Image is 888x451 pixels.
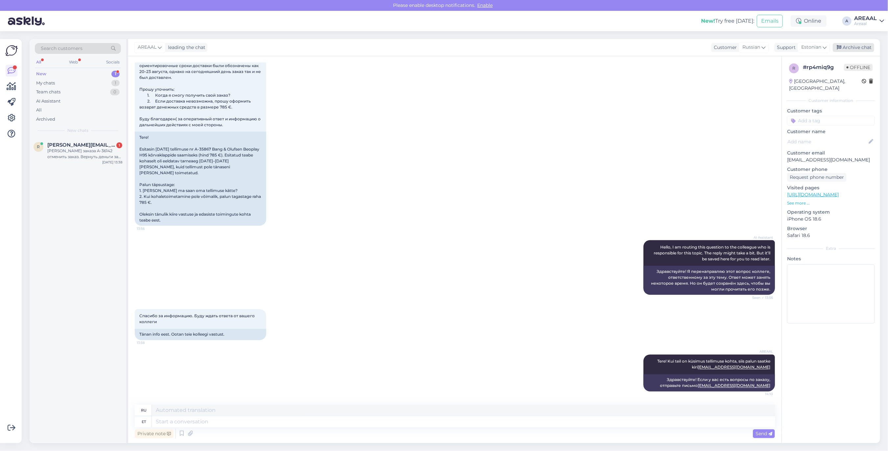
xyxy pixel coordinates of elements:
p: [EMAIL_ADDRESS][DOMAIN_NAME] [787,156,875,163]
button: Emails [757,15,783,27]
a: [EMAIL_ADDRESS][DOMAIN_NAME] [698,365,770,370]
div: ru [141,405,147,416]
span: 13:56 [137,226,161,231]
div: 1 [111,71,120,77]
p: iPhone OS 18.6 [787,216,875,223]
div: Archive chat [833,43,874,52]
a: AREAALAreaal [854,16,884,26]
div: leading the chat [165,44,205,51]
div: Customer [711,44,737,51]
a: [EMAIL_ADDRESS][DOMAIN_NAME] [698,383,770,388]
p: Customer tags [787,107,875,114]
span: Enable [476,2,495,8]
div: All [36,107,42,113]
div: All [35,58,42,66]
p: Customer email [787,150,875,156]
p: Browser [787,225,875,232]
div: A [842,16,852,26]
div: 1 [116,142,122,148]
div: [DATE] 13:38 [102,160,122,165]
span: AI Assistant [748,235,773,240]
b: New! [701,18,715,24]
input: Add name [787,138,867,145]
div: Здравствуйте! Если у вас есть вопросы по заказу, отправьте письмо [643,374,775,392]
p: Notes [787,255,875,262]
div: [GEOGRAPHIC_DATA], [GEOGRAPHIC_DATA] [789,78,862,92]
p: Customer phone [787,166,875,173]
span: Спасибо за информацию. Буду ждать ответа от вашего коллеги [139,314,256,324]
div: 1 [111,80,120,86]
div: Support [774,44,796,51]
p: Visited pages [787,184,875,191]
div: Try free [DATE]: [701,17,754,25]
span: Tere! Kui teil on küsimus tellimuse kohta, siis palun saatke kiri [657,359,771,370]
div: Team chats [36,89,60,95]
span: 13:58 [137,341,161,345]
span: AREAAL [138,44,156,51]
span: 14:10 [748,392,773,397]
span: r [37,144,40,149]
div: Tänan info eest. Ootan teie kolleegi vastust. [135,329,266,340]
span: AREAAL [748,349,773,354]
p: Operating system [787,209,875,216]
div: Online [791,15,827,27]
div: et [142,416,146,427]
div: My chats [36,80,55,86]
p: Safari 18.6 [787,232,875,239]
span: Seen ✓ 13:56 [748,295,773,300]
input: Add a tag [787,116,875,126]
div: AI Assistant [36,98,60,105]
div: [PERSON_NAME] заказа A-36142 отменить заказ. Вернуть деньги за товар. [47,148,122,160]
div: 0 [110,89,120,95]
div: Web [68,58,80,66]
p: Customer name [787,128,875,135]
div: AREAAL [854,16,877,21]
div: Здравствуйте! Я перенаправляю этот вопрос коллеге, ответственному за эту тему. Ответ может занять... [643,266,775,295]
div: Archived [36,116,55,123]
span: Russian [742,44,760,51]
div: Extra [787,246,875,251]
span: Search customers [41,45,82,52]
div: # rp4miq9g [803,63,844,71]
div: Private note [135,429,174,438]
div: Areaal [854,21,877,26]
div: Tere! Esitasin [DATE] tellimuse nr A-35867 Bang & Olufsen Beoplay H95 kõrvaklappide saamiseks (hi... [135,132,266,226]
a: [URL][DOMAIN_NAME] [787,192,839,198]
span: Offline [844,64,873,71]
span: Estonian [801,44,821,51]
div: Customer information [787,98,875,104]
div: Request phone number [787,173,847,182]
span: r [793,66,796,71]
div: Socials [105,58,121,66]
span: ropp.o@list.ru [47,142,116,148]
span: Send [756,431,772,437]
span: Hello, I am routing this question to the colleague who is responsible for this topic. The reply m... [654,245,771,261]
div: New [36,71,46,77]
span: New chats [67,128,88,133]
p: See more ... [787,200,875,206]
img: Askly Logo [5,44,18,57]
